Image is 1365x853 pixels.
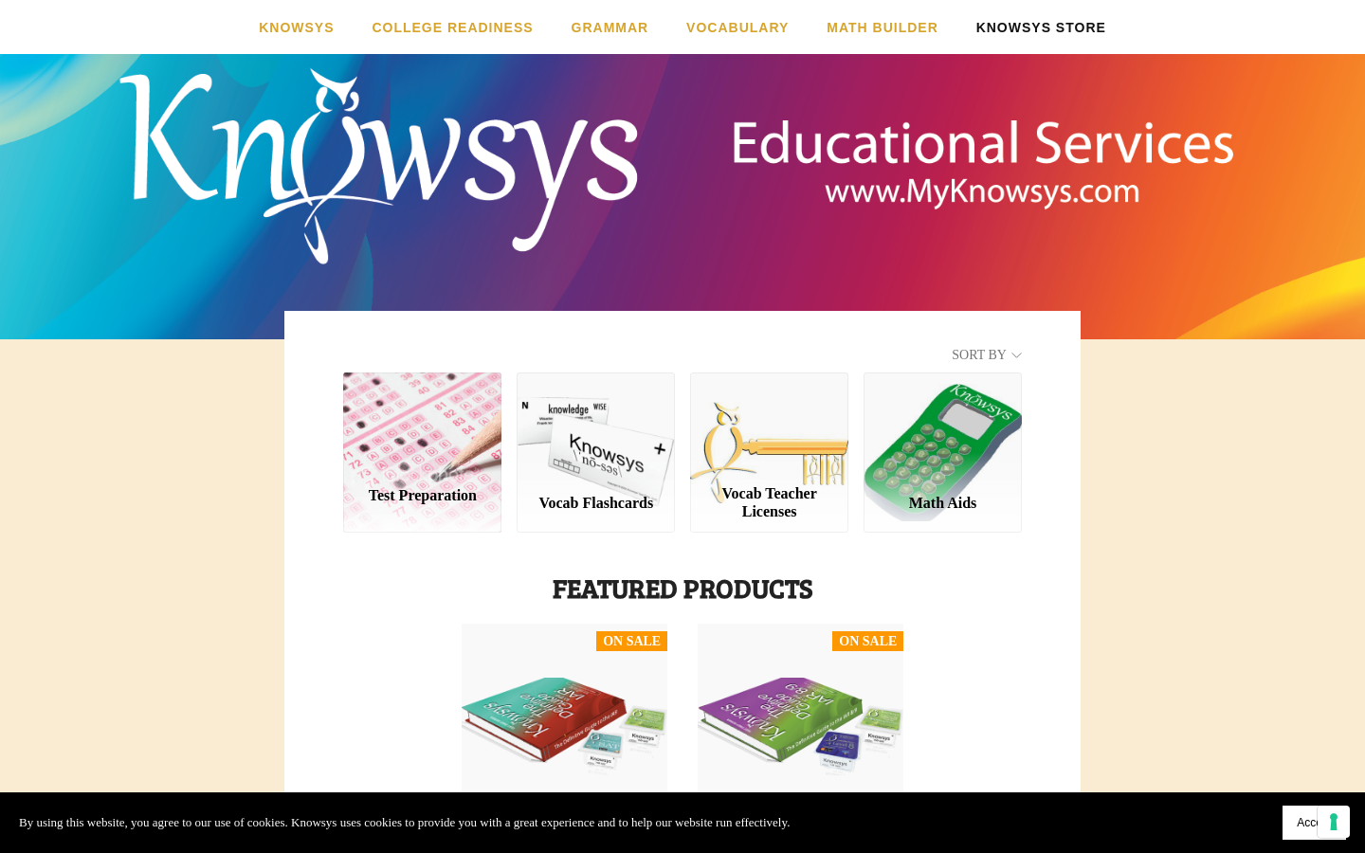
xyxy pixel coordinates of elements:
a: Math Aids [864,478,1022,533]
a: Vocab Teacher Licenses [690,372,848,476]
div: Test Preparation [359,486,486,504]
a: Test Preparation [343,372,501,476]
a: Vocab Teacher Licenses [690,477,848,533]
button: Your consent preferences for tracking technologies [1318,806,1350,838]
a: On SaleIAR Prep Bundle [462,624,667,829]
span: Accept [1297,816,1332,829]
h1: Featured Products [343,571,1022,605]
a: Knowsys Educational Services [420,13,946,270]
div: On Sale [839,632,897,651]
a: On SaleIAR 8/9 Prep Bundle [698,624,903,829]
a: Math Aids [864,372,1022,476]
p: By using this website, you agree to our use of cookies. Knowsys uses cookies to provide you with ... [19,812,790,833]
a: Vocab Flashcards [517,372,675,476]
div: Vocab Teacher Licenses [706,484,833,520]
div: On Sale [603,632,661,651]
div: Vocab Flashcards [533,494,660,512]
div: Math Aids [880,494,1007,512]
button: Accept [1283,806,1346,840]
a: Test Preparation [343,478,501,533]
a: Vocab Flashcards [517,478,675,533]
